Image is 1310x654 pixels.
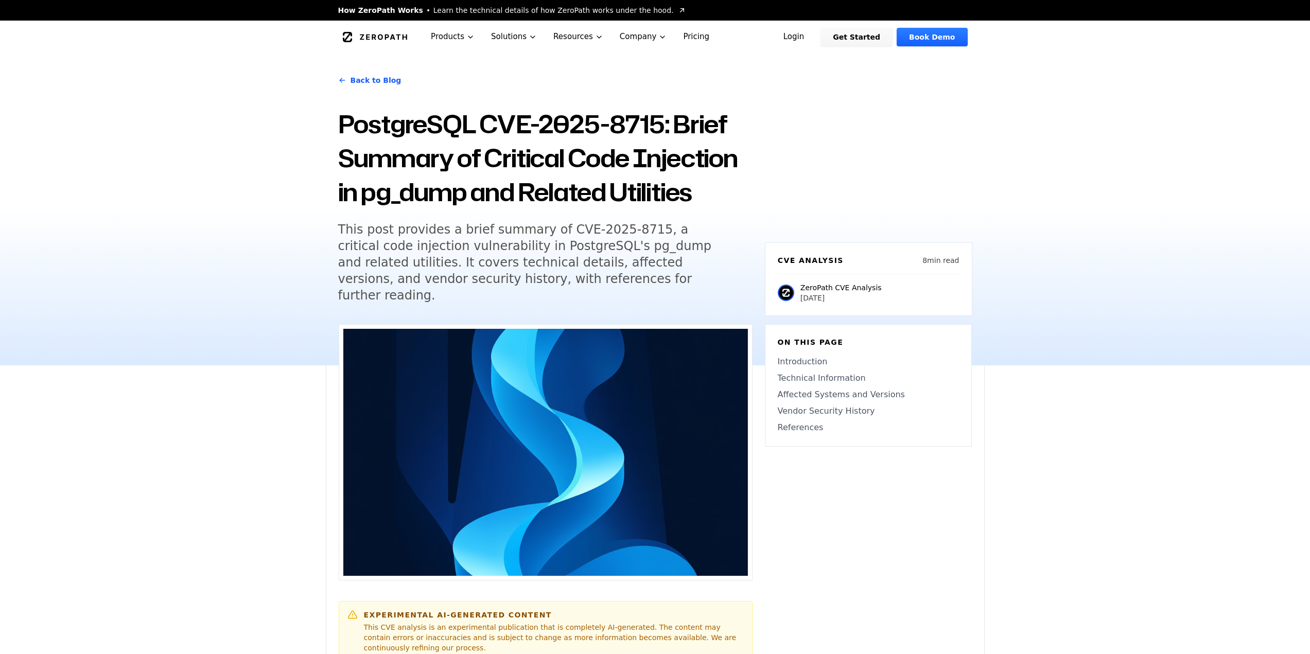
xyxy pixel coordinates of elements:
p: 8 min read [922,255,959,266]
a: How ZeroPath WorksLearn the technical details of how ZeroPath works under the hood. [338,5,686,15]
a: Get Started [820,28,893,46]
a: Login [771,28,817,46]
a: Introduction [778,356,959,368]
a: Book Demo [897,28,967,46]
img: ZeroPath CVE Analysis [778,285,794,301]
h1: PostgreSQL CVE-2025-8715: Brief Summary of Critical Code Injection in pg_dump and Related Utilities [338,107,753,209]
button: Company [612,21,675,53]
a: Technical Information [778,372,959,384]
p: ZeroPath CVE Analysis [800,282,882,293]
span: How ZeroPath Works [338,5,423,15]
a: Back to Blog [338,66,401,95]
p: [DATE] [800,293,882,303]
a: Pricing [675,21,718,53]
button: Products [423,21,483,53]
nav: Global [326,21,985,53]
h6: CVE Analysis [778,255,844,266]
button: Solutions [483,21,545,53]
h6: On this page [778,337,959,347]
span: Learn the technical details of how ZeroPath works under the hood. [433,5,674,15]
img: PostgreSQL CVE-2025-8715: Brief Summary of Critical Code Injection in pg_dump and Related Utilities [343,329,748,576]
a: References [778,421,959,434]
a: Affected Systems and Versions [778,388,959,401]
h5: This post provides a brief summary of CVE-2025-8715, a critical code injection vulnerability in P... [338,221,733,304]
button: Resources [545,21,612,53]
a: Vendor Security History [778,405,959,417]
p: This CVE analysis is an experimental publication that is completely AI-generated. The content may... [364,622,744,653]
h6: Experimental AI-Generated Content [364,610,744,620]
